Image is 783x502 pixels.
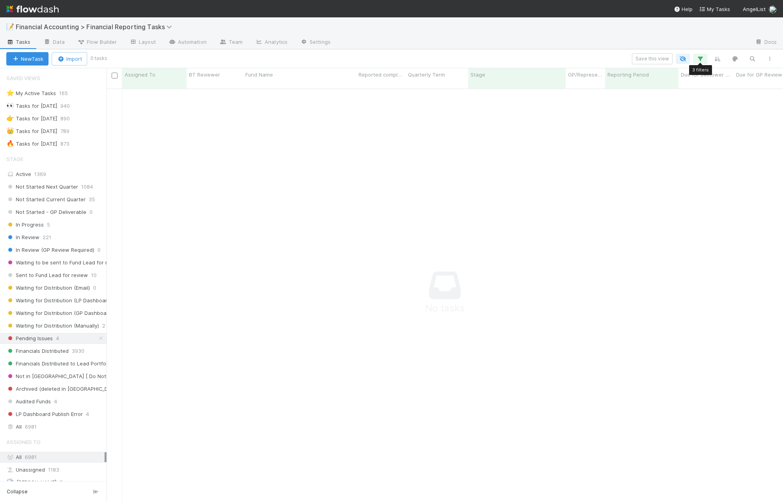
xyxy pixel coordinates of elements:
[6,38,31,46] span: Tasks
[81,182,93,192] span: 1084
[359,71,404,79] span: Reported completed by
[25,422,37,432] span: 6981
[6,88,56,98] div: My Active Tasks
[249,36,294,49] a: Analytics
[123,36,162,49] a: Layout
[6,465,105,475] div: Unassigned
[6,321,99,331] span: Waiting for Distribution (Manually)
[54,397,57,406] span: 4
[681,71,732,79] span: Due for Belltower Review
[59,88,76,98] span: 165
[6,70,40,86] span: Saved Views
[6,232,39,242] span: In Review
[6,452,105,462] div: All
[6,102,14,109] span: 👀
[6,478,14,486] img: avatar_17610dbf-fae2-46fa-90b6-017e9223b3c9.png
[743,6,766,12] span: AngelList
[213,36,249,49] a: Team
[699,5,730,13] a: My Tasks
[16,23,176,31] span: Financial Accounting > Financial Reporting Tasks
[294,36,337,49] a: Settings
[6,346,69,356] span: Financials Distributed
[769,6,777,13] img: avatar_c0d2ec3f-77e2-40ea-8107-ee7bdb5edede.png
[6,220,44,230] span: In Progress
[607,71,649,79] span: Reporting Period
[6,258,122,268] span: Waiting to be sent to Fund Lead for review
[47,220,50,230] span: 5
[6,151,23,167] span: Stage
[93,283,96,293] span: 0
[674,5,693,13] div: Help
[6,207,86,217] span: Not Started - GP Deliverable
[6,195,86,204] span: Not Started Current Quarter
[90,207,93,217] span: 0
[6,2,59,16] img: logo-inverted-e16ddd16eac7371096b0.svg
[71,36,123,49] a: Flow Builder
[6,23,14,30] span: 📝
[6,115,14,122] span: 👉
[60,114,78,124] span: 890
[189,71,220,79] span: BT Reviewer
[7,488,28,495] span: Collapse
[90,55,107,62] small: 0 tasks
[6,90,14,96] span: ⭐
[6,333,53,343] span: Pending Issues
[6,114,57,124] div: Tasks for [DATE]
[6,422,105,432] div: All
[6,296,112,305] span: Waiting for Distribution (LP Dashboard)
[60,139,77,149] span: 873
[37,36,71,49] a: Data
[6,384,121,394] span: Archived (deleted in [GEOGRAPHIC_DATA])
[60,126,77,136] span: 789
[162,36,213,49] a: Automation
[6,52,49,66] button: NewTask
[48,465,59,475] span: 1183
[699,6,730,12] span: My Tasks
[6,127,14,134] span: 👑
[56,333,59,343] span: 4
[749,36,783,49] a: Docs
[17,479,56,485] span: [PERSON_NAME]
[632,53,673,64] button: Save this view
[102,321,105,331] span: 2
[72,346,84,356] span: 3930
[6,270,88,280] span: Sent to Fund Lead for review
[408,71,445,79] span: Quarterly Term
[245,71,273,79] span: Fund Name
[34,171,46,177] span: 1369
[86,409,89,419] span: 4
[6,101,57,111] div: Tasks for [DATE]
[6,126,57,136] div: Tasks for [DATE]
[6,245,94,255] span: In Review (GP Review Required)
[89,195,95,204] span: 35
[52,52,87,66] button: Import
[125,71,155,79] span: Assigned To
[97,245,101,255] span: 0
[6,182,78,192] span: Not Started Next Quarter
[6,283,90,293] span: Waiting for Distribution (Email)
[60,101,78,111] span: 940
[736,71,782,79] span: Due for GP Review
[43,232,51,242] span: 221
[6,371,120,381] span: Not in [GEOGRAPHIC_DATA] [ Do Nothing ]
[6,409,83,419] span: LP Dashboard Publish Error
[77,38,117,46] span: Flow Builder
[112,73,118,79] input: Toggle All Rows Selected
[568,71,603,79] span: GP/Representative wants to review
[6,308,113,318] span: Waiting for Distribution (GP Dashboard)
[6,434,41,450] span: Assigned To
[6,397,51,406] span: Audited Funds
[91,270,97,280] span: 10
[471,71,485,79] span: Stage
[6,169,105,179] div: Active
[60,478,62,487] span: 7
[6,359,112,369] span: Financials Distributed to Lead Portfolio
[6,139,57,149] div: Tasks for [DATE]
[25,454,37,460] span: 6981
[6,140,14,147] span: 🔥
